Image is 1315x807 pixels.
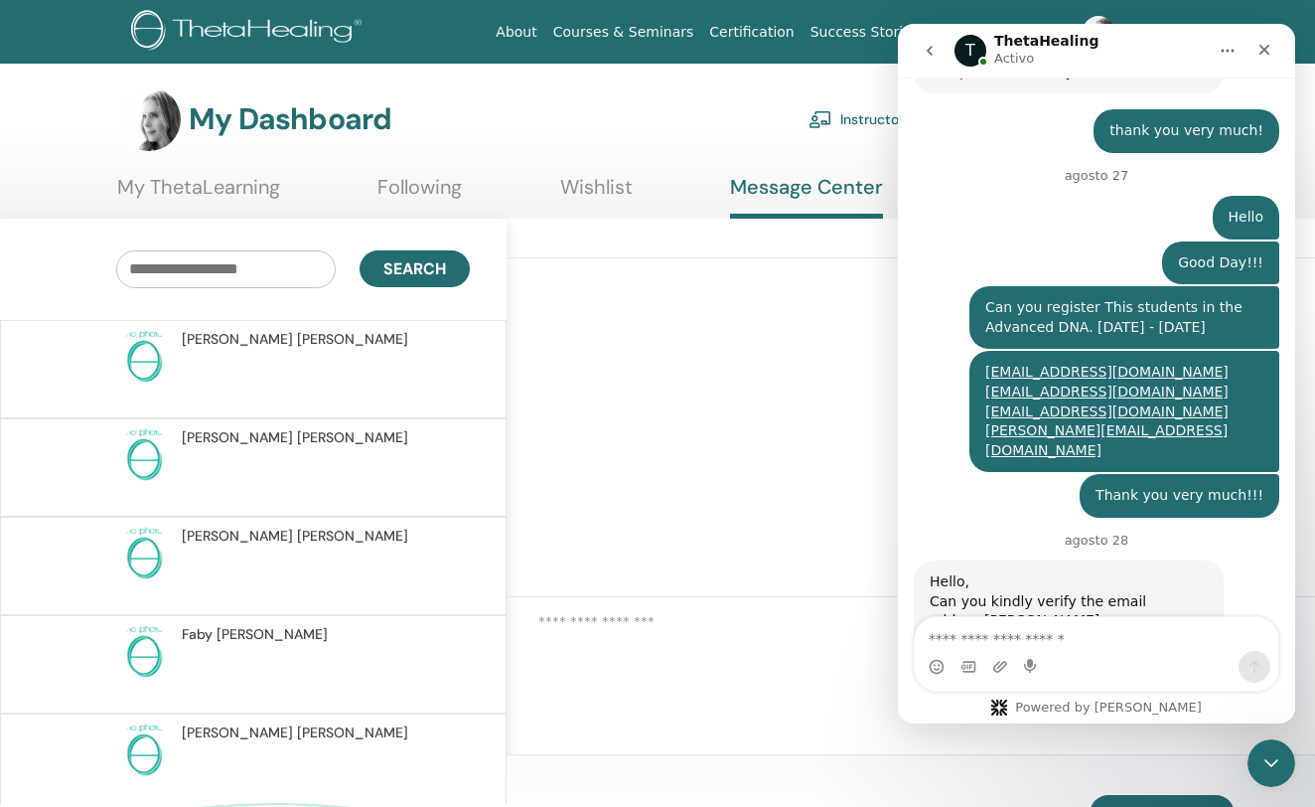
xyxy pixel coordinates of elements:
span: [PERSON_NAME] [PERSON_NAME] [182,329,408,350]
img: default.jpg [1083,16,1114,48]
a: Resources [927,14,1014,51]
span: Search [383,258,446,279]
button: Adjuntar un archivo [94,635,110,651]
a: Store [1014,14,1067,51]
img: default.jpg [117,87,181,151]
a: Message Center [730,175,883,219]
span: [PERSON_NAME] [PERSON_NAME] [182,723,408,743]
a: Instructor Dashboard [808,97,979,141]
iframe: Intercom live chat [898,24,1295,724]
div: Can you kindly verify the email address ? [32,568,310,627]
h3: My Dashboard [189,101,391,137]
div: Hello, [32,549,310,568]
a: My ThetaLearning [117,175,280,214]
img: chalkboard-teacher.svg [808,110,832,128]
span: [PERSON_NAME] [PERSON_NAME] [182,427,408,448]
a: Wishlist [560,175,633,214]
span: Faby [PERSON_NAME] [182,624,328,645]
img: no-photo.png [116,427,172,483]
div: ThetaHealing dice… [16,537,381,732]
a: About [488,14,544,51]
textarea: Escribe un mensaje... [17,593,380,627]
button: Selector de emoji [31,635,47,651]
button: Search [360,250,470,287]
img: no-photo.png [116,526,172,581]
a: Following [377,175,462,214]
button: Enviar un mensaje… [341,627,372,659]
a: Success Stories [803,14,927,51]
span: [PERSON_NAME] [PERSON_NAME] [182,526,408,547]
a: Courses & Seminars [545,14,702,51]
img: no-photo.png [116,624,172,680]
div: Hello,Can you kindly verify the email address[PERSON_NAME][EMAIL_ADDRESS][DOMAIN_NAME]? [16,537,326,717]
a: Certification [701,14,802,51]
button: Selector de gif [63,635,78,651]
a: [PERSON_NAME][EMAIL_ADDRESS][DOMAIN_NAME] [32,588,275,624]
img: no-photo.png [116,723,172,778]
img: no-photo.png [116,329,172,385]
iframe: Intercom live chat [1247,739,1295,787]
img: logo.png [131,10,368,55]
button: Start recording [126,635,142,651]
